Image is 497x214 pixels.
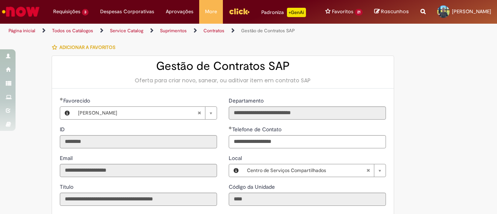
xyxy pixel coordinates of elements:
label: Somente leitura - Código da Unidade [229,183,276,191]
a: [PERSON_NAME]Limpar campo Favorecido [74,107,217,119]
a: Service Catalog [110,28,143,34]
span: [PERSON_NAME] [78,107,197,119]
span: Rascunhos [381,8,409,15]
a: Suprimentos [160,28,187,34]
label: Somente leitura - Email [60,154,74,162]
ul: Trilhas de página [6,24,325,38]
a: Contratos [203,28,224,34]
input: Departamento [229,106,386,120]
label: Somente leitura - Departamento [229,97,265,104]
span: Despesas Corporativas [100,8,154,16]
span: Requisições [53,8,80,16]
div: Padroniza [261,8,306,17]
span: Somente leitura - Email [60,155,74,162]
span: Centro de Serviços Compartilhados [247,164,366,177]
a: Gestão de Contratos SAP [241,28,295,34]
h2: Gestão de Contratos SAP [60,60,386,73]
span: Obrigatório Preenchido [229,126,232,129]
input: Código da Unidade [229,193,386,206]
a: Página inicial [9,28,35,34]
a: Rascunhos [374,8,409,16]
span: Somente leitura - Título [60,183,75,190]
a: Todos os Catálogos [52,28,93,34]
span: More [205,8,217,16]
button: Favorecido, Visualizar este registro Leonardo Cardoso [60,107,74,119]
span: Telefone de Contato [232,126,283,133]
span: Aprovações [166,8,193,16]
input: Título [60,193,217,206]
span: Local [229,155,243,162]
span: Adicionar a Favoritos [59,44,115,50]
abbr: Limpar campo Local [362,164,374,177]
a: Centro de Serviços CompartilhadosLimpar campo Local [243,164,386,177]
input: ID [60,135,217,148]
span: Necessários - Favorecido [63,97,92,104]
input: Telefone de Contato [229,135,386,148]
span: Favoritos [332,8,353,16]
input: Email [60,164,217,177]
img: click_logo_yellow_360x200.png [229,5,250,17]
span: Obrigatório Preenchido [60,97,63,101]
span: 21 [355,9,363,16]
span: 3 [82,9,89,16]
img: ServiceNow [1,4,41,19]
p: +GenAi [287,8,306,17]
div: Oferta para criar novo, sanear, ou aditivar item em contrato SAP [60,77,386,84]
span: Somente leitura - ID [60,126,66,133]
label: Somente leitura - ID [60,125,66,133]
button: Adicionar a Favoritos [52,39,120,56]
button: Local, Visualizar este registro Centro de Serviços Compartilhados [229,164,243,177]
label: Somente leitura - Título [60,183,75,191]
span: [PERSON_NAME] [452,8,491,15]
abbr: Limpar campo Favorecido [193,107,205,119]
span: Somente leitura - Código da Unidade [229,183,276,190]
